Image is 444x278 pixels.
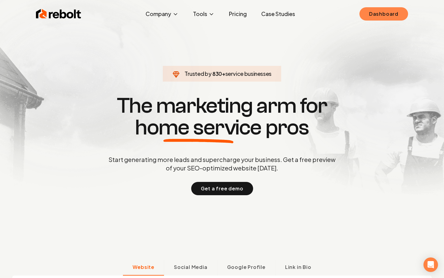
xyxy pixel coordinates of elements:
button: Website [123,260,164,276]
span: service businesses [225,70,272,77]
img: Rebolt Logo [36,8,81,20]
a: Pricing [224,8,252,20]
a: Dashboard [359,7,408,21]
button: Company [141,8,183,20]
span: Link in Bio [285,263,311,271]
p: Start generating more leads and supercharge your business. Get a free preview of your SEO-optimiz... [107,155,337,172]
button: Social Media [164,260,217,276]
h1: The marketing arm for pros [77,95,367,138]
a: Case Studies [256,8,300,20]
button: Get a free demo [191,182,253,195]
span: Google Profile [227,263,265,271]
span: 830 [212,69,222,78]
span: Social Media [174,263,208,271]
div: Open Intercom Messenger [423,257,438,272]
span: home service [135,117,262,138]
span: Trusted by [185,70,211,77]
span: Website [133,263,154,271]
button: Google Profile [217,260,275,276]
span: + [222,70,225,77]
button: Link in Bio [275,260,321,276]
button: Tools [188,8,219,20]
